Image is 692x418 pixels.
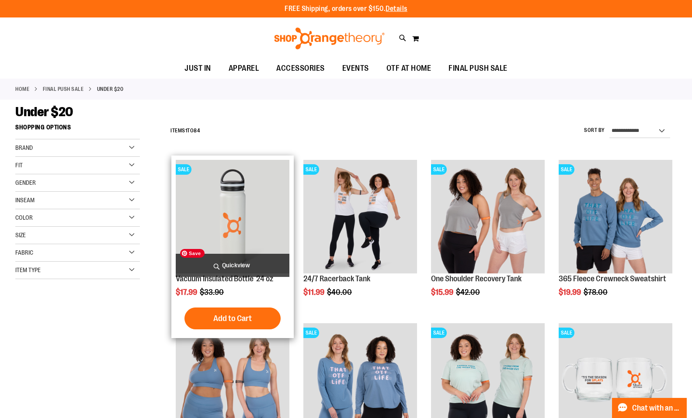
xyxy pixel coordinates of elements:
[342,59,369,78] span: EVENTS
[15,144,33,151] span: Brand
[176,274,273,283] a: Vacuum Insulated Bottle 24 oz
[184,59,211,78] span: JUST IN
[303,160,417,273] img: 24/7 Racerback Tank
[559,274,666,283] a: 365 Fleece Crewneck Sweatshirt
[431,288,455,297] span: $15.99
[273,28,386,49] img: Shop Orangetheory
[303,160,417,275] a: 24/7 Racerback TankSALE
[15,120,140,139] strong: Shopping Options
[559,328,574,338] span: SALE
[15,249,33,256] span: Fabric
[15,197,35,204] span: Inseam
[185,128,188,134] span: 1
[285,4,407,14] p: FREE Shipping, orders over $150.
[15,231,26,238] span: Size
[43,85,84,93] a: FINAL PUSH SALE
[559,288,582,297] span: $19.99
[97,85,124,93] strong: Under $20
[303,164,319,175] span: SALE
[170,124,200,138] h2: Items to
[449,59,508,78] span: FINAL PUSH SALE
[431,274,522,283] a: One Shoulder Recovery Tank
[431,328,447,338] span: SALE
[303,328,319,338] span: SALE
[554,155,677,319] div: product
[299,155,421,319] div: product
[386,5,407,13] a: Details
[180,249,205,258] span: Save
[15,104,73,119] span: Under $20
[612,398,687,418] button: Chat with an Expert
[559,160,672,273] img: 365 Fleece Crewneck Sweatshirt
[15,214,33,221] span: Color
[584,288,609,297] span: $78.00
[303,288,326,297] span: $11.99
[559,160,672,275] a: 365 Fleece Crewneck SweatshirtSALE
[194,128,200,134] span: 84
[184,307,281,329] button: Add to Cart
[559,164,574,175] span: SALE
[431,160,545,275] a: Main view of One Shoulder Recovery TankSALE
[276,59,325,78] span: ACCESSORIES
[456,288,481,297] span: $42.00
[303,274,370,283] a: 24/7 Racerback Tank
[171,155,294,338] div: product
[213,314,252,323] span: Add to Cart
[431,164,447,175] span: SALE
[200,288,225,297] span: $33.90
[15,85,29,93] a: Home
[229,59,259,78] span: APPAREL
[632,404,682,412] span: Chat with an Expert
[431,160,545,273] img: Main view of One Shoulder Recovery Tank
[427,155,549,319] div: product
[15,179,36,186] span: Gender
[176,164,191,175] span: SALE
[176,288,198,297] span: $17.99
[176,160,289,273] img: Vacuum Insulated Bottle 24 oz
[15,162,23,169] span: Fit
[176,254,289,277] a: Quickview
[386,59,431,78] span: OTF AT HOME
[584,127,605,134] label: Sort By
[176,160,289,275] a: Vacuum Insulated Bottle 24 ozSALE
[327,288,353,297] span: $40.00
[15,266,41,273] span: Item Type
